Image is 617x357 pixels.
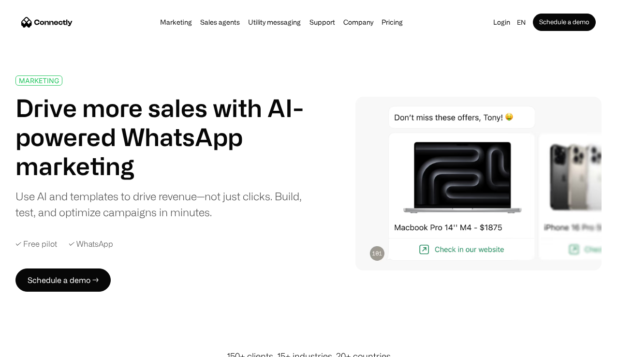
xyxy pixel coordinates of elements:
div: Company [343,15,373,29]
div: en [517,15,526,29]
ul: Language list [19,340,58,354]
div: Company [340,15,376,29]
div: Use AI and templates to drive revenue—not just clicks. Build, test, and optimize campaigns in min... [15,188,305,220]
a: Login [490,15,513,29]
a: Pricing [379,18,406,26]
a: Support [307,18,338,26]
a: Marketing [157,18,195,26]
div: MARKETING [19,77,59,84]
a: Schedule a demo → [15,268,111,292]
a: Sales agents [197,18,243,26]
div: en [513,15,533,29]
div: ✓ WhatsApp [69,239,113,249]
a: Utility messaging [245,18,304,26]
h1: Drive more sales with AI-powered WhatsApp marketing [15,93,305,180]
a: Schedule a demo [533,14,596,31]
aside: Language selected: English [10,339,58,354]
div: ✓ Free pilot [15,239,57,249]
a: home [21,15,73,30]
